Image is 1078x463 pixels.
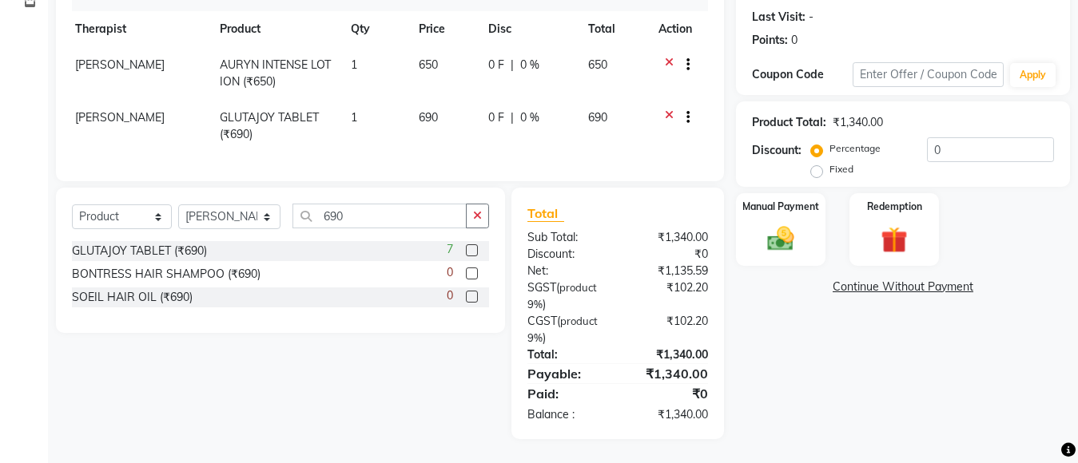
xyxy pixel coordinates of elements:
[515,384,618,403] div: Paid:
[527,280,556,295] span: SGST
[409,11,479,47] th: Price
[515,406,618,423] div: Balance :
[618,406,720,423] div: ₹1,340.00
[618,346,720,363] div: ₹1,340.00
[829,141,881,156] label: Percentage
[515,364,618,383] div: Payable:
[515,346,618,363] div: Total:
[588,57,607,72] span: 650
[488,109,504,126] span: 0 F
[873,224,916,256] img: _gift.svg
[511,57,514,73] span: |
[515,246,618,263] div: Discount:
[588,110,607,125] span: 690
[618,263,720,279] div: ₹1,135.59
[419,110,438,125] span: 690
[75,110,165,125] span: [PERSON_NAME]
[1010,63,1056,87] button: Apply
[527,205,564,222] span: Total
[527,298,543,311] span: 9%
[341,11,409,47] th: Qty
[515,263,618,279] div: Net:
[759,224,802,254] img: _cash.svg
[479,11,579,47] th: Disc
[66,11,210,47] th: Therapist
[351,57,357,72] span: 1
[210,11,341,47] th: Product
[447,241,453,258] span: 7
[618,279,720,313] div: ₹102.20
[618,313,720,346] div: ₹102.20
[72,243,207,259] div: GLUTAJOY TABLET (₹690)
[515,229,618,246] div: Sub Total:
[853,62,1004,87] input: Enter Offer / Coupon Code
[220,110,319,141] span: GLUTAJOY TABLET (₹690)
[560,315,598,327] span: product
[618,229,720,246] div: ₹1,340.00
[292,204,467,228] input: Search or Scan
[72,266,261,283] div: BONTRESS HAIR SHAMPOO (₹690)
[752,114,826,131] div: Product Total:
[752,142,802,159] div: Discount:
[447,264,453,281] span: 0
[829,162,853,176] label: Fixed
[618,246,720,263] div: ₹0
[511,109,514,126] span: |
[75,57,165,72] span: [PERSON_NAME]
[809,9,813,26] div: -
[833,114,883,131] div: ₹1,340.00
[649,11,702,47] th: Action
[527,314,557,328] span: CGST
[72,289,193,306] div: SOEIL HAIR OIL (₹690)
[618,364,720,383] div: ₹1,340.00
[742,200,819,214] label: Manual Payment
[527,331,543,344] span: 9%
[752,32,788,49] div: Points:
[520,109,539,126] span: 0 %
[488,57,504,73] span: 0 F
[515,313,618,346] div: ( )
[579,11,649,47] th: Total
[515,279,618,313] div: ( )
[752,66,853,83] div: Coupon Code
[447,287,453,304] span: 0
[739,279,1067,295] a: Continue Without Payment
[752,9,806,26] div: Last Visit:
[791,32,798,49] div: 0
[351,110,357,125] span: 1
[618,384,720,403] div: ₹0
[867,200,922,214] label: Redemption
[419,57,438,72] span: 650
[520,57,539,73] span: 0 %
[559,281,597,294] span: product
[220,57,331,89] span: AURYN INTENSE LOTION (₹650)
